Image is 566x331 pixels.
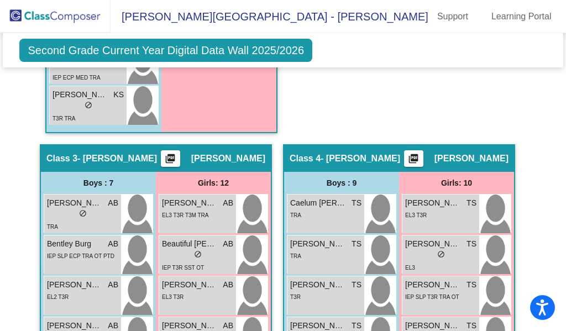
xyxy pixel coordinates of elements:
span: EL2 T3R [47,294,69,300]
span: AB [223,279,233,291]
span: EL3 T3R [162,294,184,300]
span: AB [108,238,118,250]
div: Boys : 7 [41,172,156,194]
span: do_not_disturb_alt [437,250,445,258]
span: EL3 [405,265,415,271]
a: Support [428,8,477,25]
span: KS [113,89,124,101]
button: Print Students Details [404,150,423,167]
span: AB [223,197,233,209]
span: [PERSON_NAME] [405,279,460,291]
span: T3R [290,294,301,300]
span: Caelum [PERSON_NAME] [290,197,345,209]
span: IEP SLP ECP TRA OT PTD [47,253,114,259]
span: IEP SLP T3R TRA OT [405,294,459,300]
span: TS [352,197,361,209]
span: AB [108,197,118,209]
span: do_not_disturb_alt [85,101,92,109]
span: [PERSON_NAME] [191,153,265,164]
span: IEP ECP MED TRA [53,75,101,81]
span: - [PERSON_NAME] [321,153,400,164]
span: [PERSON_NAME] [47,279,102,291]
span: do_not_disturb_alt [79,209,87,217]
span: EL3 T3R T3M TRA [162,212,208,218]
span: [PERSON_NAME] [290,279,345,291]
span: Class 3 [46,153,77,164]
mat-icon: picture_as_pdf [407,153,420,169]
span: TS [352,279,361,291]
span: TS [467,279,476,291]
span: Beautiful [PERSON_NAME] [162,238,217,250]
span: Class 4 [290,153,321,164]
a: Learning Portal [483,8,560,25]
span: [PERSON_NAME] [53,89,108,101]
span: do_not_disturb_alt [194,250,202,258]
span: EL3 T3R [405,212,427,218]
span: [PERSON_NAME] [PERSON_NAME] [290,238,345,250]
span: TRA [290,253,301,259]
span: [PERSON_NAME][GEOGRAPHIC_DATA] - [PERSON_NAME] [111,8,428,25]
span: [PERSON_NAME] [405,197,460,209]
div: Boys : 9 [284,172,399,194]
span: AB [223,238,233,250]
span: [PERSON_NAME] [434,153,509,164]
span: [PERSON_NAME] [162,279,217,291]
span: [PERSON_NAME] [405,238,460,250]
span: Bentley Burg [47,238,102,250]
span: AB [108,279,118,291]
button: Print Students Details [161,150,180,167]
span: TRA [47,224,58,230]
span: [PERSON_NAME] [162,197,217,209]
span: - [PERSON_NAME] [77,153,157,164]
span: TS [352,238,361,250]
div: Girls: 12 [156,172,271,194]
span: TRA [290,212,301,218]
span: T3R TRA [53,115,76,122]
span: Second Grade Current Year Digital Data Wall 2025/2026 [19,39,312,62]
span: TS [467,238,476,250]
span: [PERSON_NAME] [PERSON_NAME] [47,197,102,209]
mat-icon: picture_as_pdf [164,153,177,169]
div: Girls: 10 [399,172,514,194]
span: IEP T3R SST OT [162,265,204,271]
span: TS [467,197,476,209]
